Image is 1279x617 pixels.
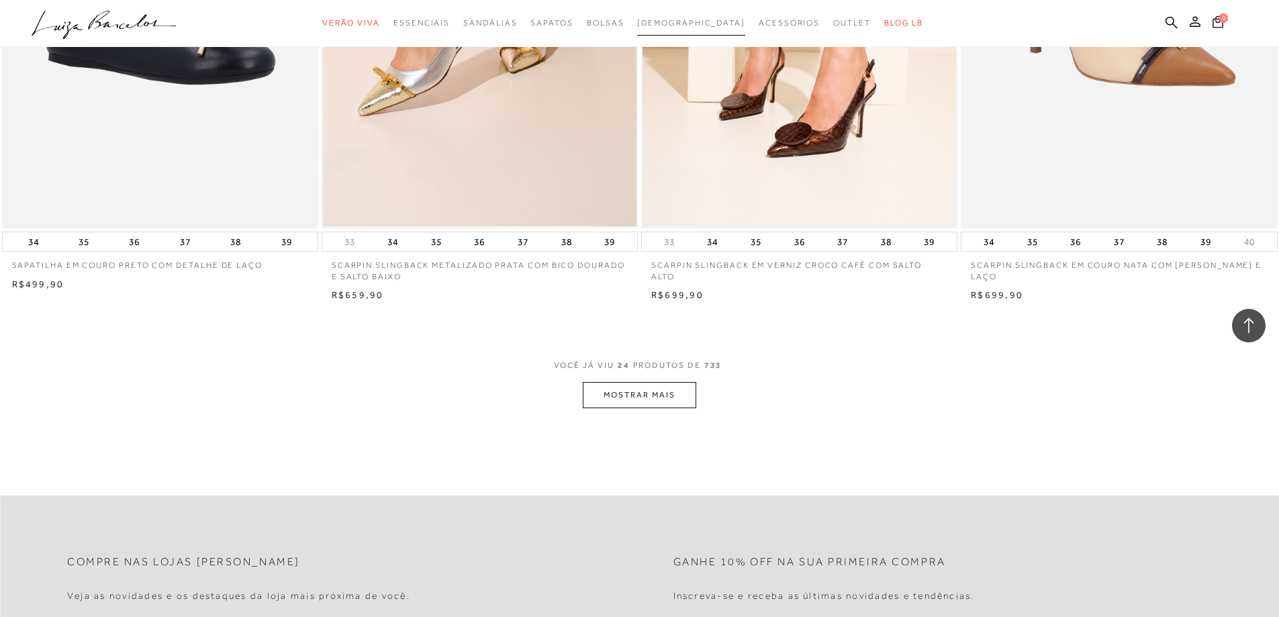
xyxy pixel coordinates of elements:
[1240,236,1259,248] button: 40
[587,18,624,28] span: Bolsas
[463,11,517,36] a: categoryNavScreenReaderText
[587,11,624,36] a: categoryNavScreenReaderText
[961,252,1277,283] a: SCARPIN SLINGBACK EM COURO NATA COM [PERSON_NAME] E LAÇO
[703,232,722,251] button: 34
[176,232,195,251] button: 37
[833,11,871,36] a: categoryNavScreenReaderText
[322,18,380,28] span: Verão Viva
[1209,15,1227,33] button: 0
[554,361,726,370] span: VOCÊ JÁ VIU PRODUTOS DE
[637,11,745,36] a: noSubCategoriesText
[884,18,923,28] span: BLOG LB
[332,289,384,300] span: R$659,90
[583,382,696,408] button: MOSTRAR MAIS
[427,232,446,251] button: 35
[322,11,380,36] a: categoryNavScreenReaderText
[125,232,144,251] button: 36
[67,556,300,569] h2: Compre nas lojas [PERSON_NAME]
[514,232,532,251] button: 37
[704,361,722,370] span: 733
[971,289,1023,300] span: R$699,90
[1023,232,1042,251] button: 35
[1066,232,1085,251] button: 36
[557,232,576,251] button: 38
[24,232,43,251] button: 34
[340,236,359,248] button: 33
[618,361,630,370] span: 24
[759,11,820,36] a: categoryNavScreenReaderText
[600,232,619,251] button: 39
[463,18,517,28] span: Sandálias
[393,11,450,36] a: categoryNavScreenReaderText
[833,18,871,28] span: Outlet
[75,232,93,251] button: 35
[12,279,64,289] span: R$499,90
[1219,13,1228,23] span: 0
[637,18,745,28] span: [DEMOGRAPHIC_DATA]
[530,18,573,28] span: Sapatos
[470,232,489,251] button: 36
[673,590,975,602] h4: Inscreva-se e receba as últimas novidades e tendências.
[530,11,573,36] a: categoryNavScreenReaderText
[884,11,923,36] a: BLOG LB
[980,232,998,251] button: 34
[651,289,704,300] span: R$699,90
[226,232,245,251] button: 38
[1196,232,1215,251] button: 39
[383,232,402,251] button: 34
[1110,232,1129,251] button: 37
[877,232,896,251] button: 38
[920,232,939,251] button: 39
[641,252,957,283] a: SCARPIN SLINGBACK EM VERNIZ CROCO CAFÉ COM SALTO ALTO
[747,232,765,251] button: 35
[2,252,318,271] a: SAPATILHA EM COURO PRETO COM DETALHE DE LAÇO
[673,556,946,569] h2: Ganhe 10% off na sua primeira compra
[67,590,410,602] h4: Veja as novidades e os destaques da loja mais próxima de você.
[790,232,809,251] button: 36
[759,18,820,28] span: Acessórios
[393,18,450,28] span: Essenciais
[322,252,638,283] a: SCARPIN SLINGBACK METALIZADO PRATA COM BICO DOURADO E SALTO BAIXO
[660,236,679,248] button: 33
[1153,232,1172,251] button: 38
[277,232,296,251] button: 39
[833,232,852,251] button: 37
